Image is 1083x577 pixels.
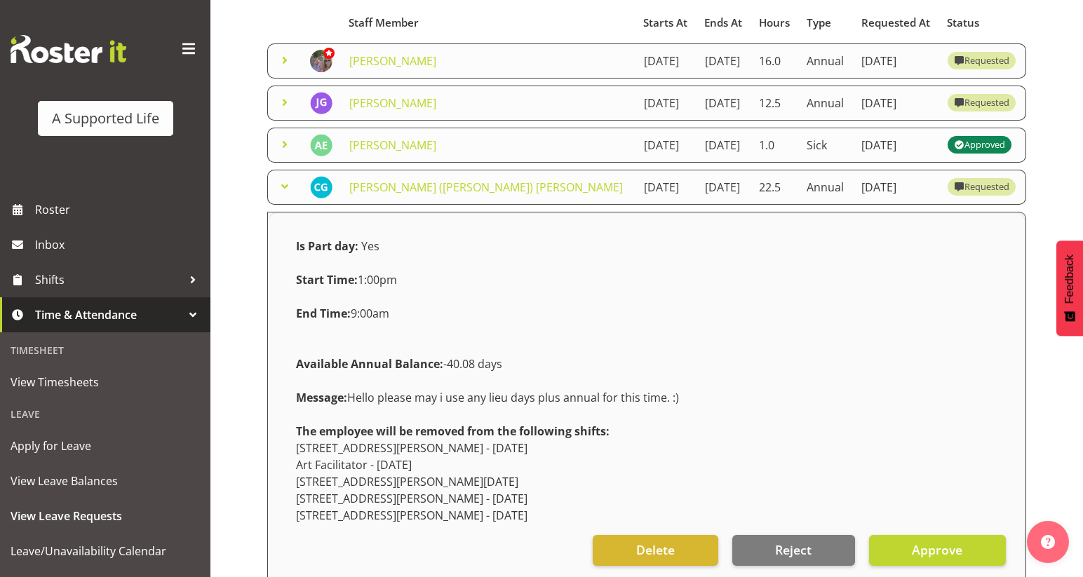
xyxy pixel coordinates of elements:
td: 1.0 [751,128,798,163]
td: Annual [798,43,853,79]
button: Reject [732,535,855,566]
span: Roster [35,199,203,220]
td: Annual [798,86,853,121]
img: Rosterit website logo [11,35,126,63]
a: Apply for Leave [4,428,207,463]
div: -40.08 days [288,347,1006,381]
td: 12.5 [751,86,798,121]
strong: Start Time: [296,272,358,287]
span: [STREET_ADDRESS][PERSON_NAME] - [DATE] [296,508,527,523]
span: [STREET_ADDRESS][PERSON_NAME] - [DATE] [296,491,527,506]
span: Time & Attendance [35,304,182,325]
span: Staff Member [349,15,419,31]
img: rebecca-batesb34ca9c4cab83ab085f7a62cef5c7591.png [310,50,332,72]
button: Feedback - Show survey [1056,240,1083,336]
button: Approve [869,535,1006,566]
td: [DATE] [635,170,697,205]
span: Yes [361,238,379,254]
td: [DATE] [697,128,751,163]
a: View Leave Requests [4,498,207,534]
span: Type [807,15,831,31]
span: View Leave Balances [11,470,200,491]
td: 16.0 [751,43,798,79]
div: Hello please may i use any lieu days plus annual for this time. :) [288,381,1006,414]
a: View Timesheets [4,365,207,400]
span: Apply for Leave [11,435,200,456]
span: Approve [912,541,962,559]
strong: The employee will be removed from the following shifts: [296,423,610,439]
strong: Message: [296,390,347,405]
td: [DATE] [697,43,751,79]
img: chrissy-gabriels8928.jpg [310,176,332,198]
span: 1:00pm [296,272,397,287]
td: 22.5 [751,170,798,205]
span: Reject [775,541,812,559]
div: Requested [954,53,1009,69]
span: Ends At [704,15,742,31]
span: Art Facilitator - [DATE] [296,457,412,473]
img: jackie-green5830.jpg [310,92,332,114]
span: Delete [636,541,675,559]
span: Starts At [643,15,687,31]
td: [DATE] [853,86,939,121]
img: alex-espinoza5826.jpg [310,134,332,156]
a: [PERSON_NAME] [349,53,436,69]
div: Requested [954,179,1009,196]
strong: Available Annual Balance: [296,356,443,372]
td: [DATE] [697,170,751,205]
a: [PERSON_NAME] [349,137,436,153]
span: Status [947,15,979,31]
a: [PERSON_NAME] ([PERSON_NAME]) [PERSON_NAME] [349,179,623,195]
td: [DATE] [853,43,939,79]
strong: Is Part day: [296,238,358,254]
td: [DATE] [853,128,939,163]
strong: End Time: [296,306,351,321]
span: Inbox [35,234,203,255]
span: Requested At [861,15,930,31]
td: [DATE] [697,86,751,121]
span: View Timesheets [11,372,200,393]
a: Leave/Unavailability Calendar [4,534,207,569]
span: Hours [759,15,790,31]
img: help-xxl-2.png [1041,535,1055,549]
div: Timesheet [4,336,207,365]
span: Leave/Unavailability Calendar [11,541,200,562]
a: [PERSON_NAME] [349,95,436,111]
td: Annual [798,170,853,205]
span: 9:00am [296,306,389,321]
div: Requested [954,95,1009,111]
a: View Leave Balances [4,463,207,498]
td: [DATE] [635,86,697,121]
div: Approved [954,137,1004,154]
span: [STREET_ADDRESS][PERSON_NAME][DATE] [296,474,518,489]
span: [STREET_ADDRESS][PERSON_NAME] - [DATE] [296,440,527,456]
td: [DATE] [853,170,939,205]
div: A Supported Life [52,108,159,129]
td: Sick [798,128,853,163]
div: Leave [4,400,207,428]
td: [DATE] [635,43,697,79]
span: View Leave Requests [11,505,200,527]
span: Shifts [35,269,182,290]
span: Feedback [1063,254,1076,304]
button: Delete [593,535,718,566]
td: [DATE] [635,128,697,163]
